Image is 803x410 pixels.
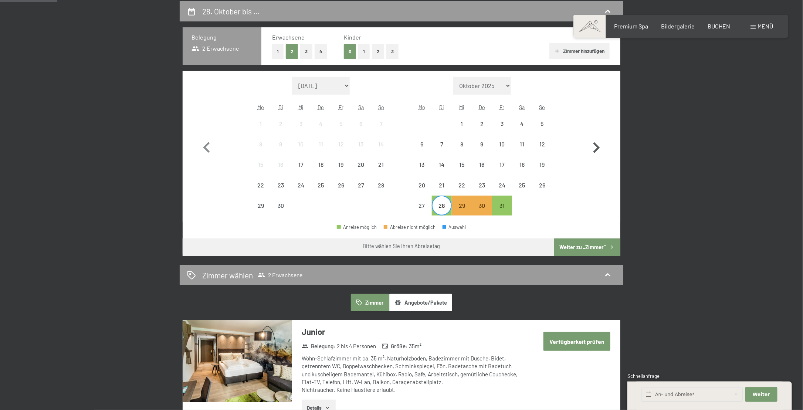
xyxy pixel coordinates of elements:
[440,104,444,110] abbr: Dienstag
[271,114,291,134] div: Abreise nicht möglich
[271,114,291,134] div: Tue Sep 02 2025
[371,155,391,174] div: Abreise nicht möglich
[331,114,351,134] div: Fri Sep 05 2025
[352,182,370,201] div: 27
[332,182,350,201] div: 26
[251,141,270,160] div: 8
[271,155,291,174] div: Abreise nicht möglich
[532,175,552,195] div: Sun Oct 26 2025
[291,175,311,195] div: Wed Sep 24 2025
[337,342,376,350] span: 2 bis 4 Personen
[412,175,432,195] div: Abreise nicht möglich
[479,104,485,110] abbr: Donnerstag
[332,162,350,180] div: 19
[473,182,491,201] div: 23
[312,141,330,160] div: 11
[452,114,472,134] div: Abreise nicht möglich
[532,114,552,134] div: Sun Oct 05 2025
[251,196,271,216] div: Mon Sep 29 2025
[539,104,545,110] abbr: Sonntag
[708,23,731,30] a: BUCHEN
[492,155,512,174] div: Fri Oct 17 2025
[251,162,270,180] div: 15
[512,175,532,195] div: Abreise nicht möglich
[351,134,371,154] div: Sat Sep 13 2025
[532,155,552,174] div: Sun Oct 19 2025
[271,175,291,195] div: Tue Sep 23 2025
[183,320,292,402] img: mss_renderimg.php
[472,114,492,134] div: Abreise nicht möglich
[312,162,330,180] div: 18
[533,162,552,180] div: 19
[453,121,471,139] div: 1
[331,134,351,154] div: Abreise nicht möglich
[251,114,271,134] div: Abreise nicht möglich
[433,182,451,201] div: 21
[493,141,511,160] div: 10
[331,155,351,174] div: Abreise nicht möglich
[413,162,431,180] div: 13
[311,134,331,154] div: Abreise nicht möglich
[344,44,356,59] button: 0
[358,104,364,110] abbr: Samstag
[532,175,552,195] div: Abreise nicht möglich
[443,225,466,230] div: Auswahl
[532,155,552,174] div: Abreise nicht möglich
[460,104,465,110] abbr: Mittwoch
[512,155,532,174] div: Abreise nicht möglich
[291,114,311,134] div: Wed Sep 03 2025
[413,141,431,160] div: 6
[272,44,284,59] button: 1
[251,155,271,174] div: Mon Sep 15 2025
[271,162,290,180] div: 16
[271,134,291,154] div: Abreise nicht möglich
[432,196,452,216] div: Abreise möglich
[532,114,552,134] div: Abreise nicht möglich
[452,196,472,216] div: Wed Oct 29 2025
[412,155,432,174] div: Abreise nicht möglich
[291,155,311,174] div: Abreise nicht möglich
[271,203,290,221] div: 30
[363,243,440,250] div: Bitte wählen Sie Ihren Abreisetag
[291,134,311,154] div: Wed Sep 10 2025
[192,44,239,52] span: 2 Erwachsene
[753,391,770,398] span: Weiter
[371,175,391,195] div: Abreise nicht möglich
[332,121,350,139] div: 5
[372,162,390,180] div: 21
[432,155,452,174] div: Abreise nicht möglich
[472,134,492,154] div: Abreise nicht möglich
[513,162,531,180] div: 18
[371,134,391,154] div: Sun Sep 14 2025
[302,326,522,338] h3: Junior
[472,134,492,154] div: Thu Oct 09 2025
[311,114,331,134] div: Abreise nicht möglich
[493,203,511,221] div: 31
[344,34,361,41] span: Kinder
[513,121,531,139] div: 4
[351,114,371,134] div: Sat Sep 06 2025
[203,7,260,16] h2: 28. Oktober bis …
[452,114,472,134] div: Wed Oct 01 2025
[473,141,491,160] div: 9
[412,134,432,154] div: Mon Oct 06 2025
[492,114,512,134] div: Abreise nicht möglich
[291,175,311,195] div: Abreise nicht möglich
[300,44,312,59] button: 3
[452,196,472,216] div: Abreise nicht möglich, da die Mindestaufenthaltsdauer nicht erfüllt wird
[203,270,253,281] h2: Zimmer wählen
[533,141,552,160] div: 12
[351,134,371,154] div: Abreise nicht möglich
[627,373,660,379] span: Schnellanfrage
[745,387,777,402] button: Weiter
[292,182,310,201] div: 24
[251,114,271,134] div: Mon Sep 01 2025
[472,155,492,174] div: Thu Oct 16 2025
[251,182,270,201] div: 22
[271,182,290,201] div: 23
[351,294,389,311] button: Zimmer
[351,155,371,174] div: Abreise nicht möglich
[614,23,648,30] a: Premium Spa
[452,155,472,174] div: Abreise nicht möglich
[271,121,290,139] div: 2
